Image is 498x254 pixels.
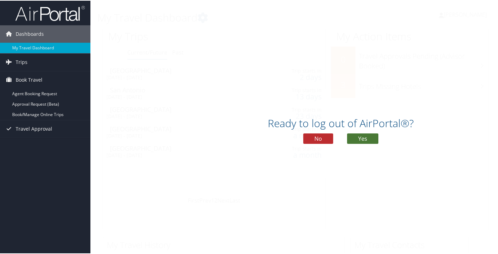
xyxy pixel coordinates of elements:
[15,5,85,21] img: airportal-logo.png
[16,53,27,70] span: Trips
[16,120,52,137] span: Travel Approval
[347,133,378,143] button: Yes
[303,133,333,143] button: No
[16,71,42,88] span: Book Travel
[16,25,44,42] span: Dashboards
